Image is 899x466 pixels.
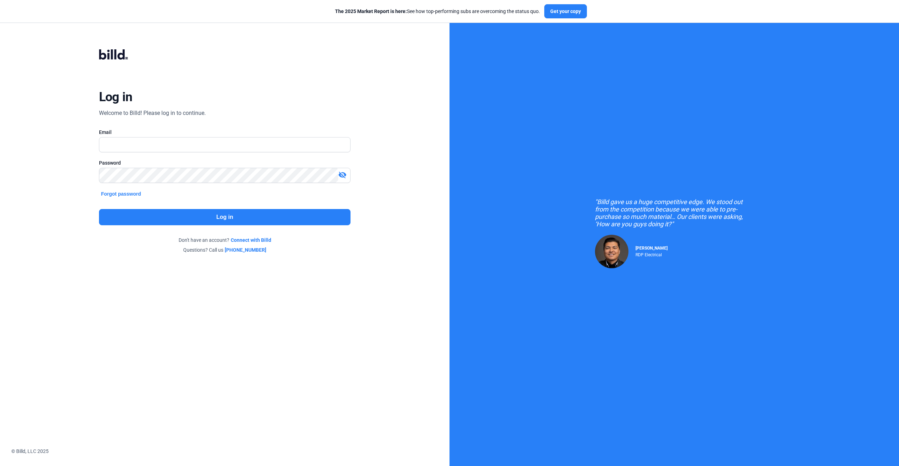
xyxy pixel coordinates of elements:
div: Email [99,129,351,136]
div: Don't have an account? [99,237,351,244]
button: Forgot password [99,190,143,198]
a: Connect with Billd [231,237,271,244]
div: "Billd gave us a huge competitive edge. We stood out from the competition because we were able to... [595,198,754,228]
a: [PHONE_NUMBER] [225,246,266,253]
img: Raul Pacheco [595,235,628,268]
button: Get your copy [544,4,587,18]
button: Log in [99,209,351,225]
div: Password [99,159,351,166]
span: The 2025 Market Report is here: [335,8,407,14]
div: RDP Electrical [635,251,668,257]
div: Questions? Call us [99,246,351,253]
div: Log in [99,89,132,105]
span: [PERSON_NAME] [635,246,668,251]
mat-icon: visibility_off [338,171,347,179]
div: Welcome to Billd! Please log in to continue. [99,109,206,117]
div: See how top-performing subs are overcoming the status quo. [335,8,540,15]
